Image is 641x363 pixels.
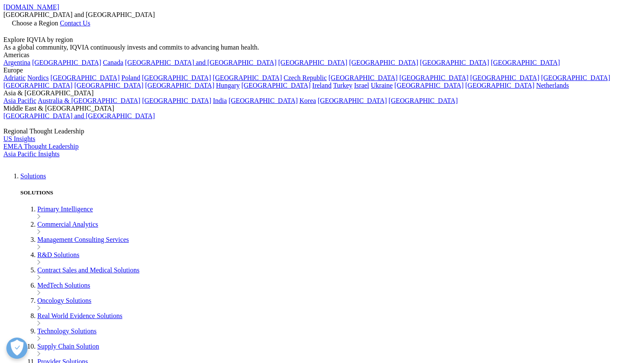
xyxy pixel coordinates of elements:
a: MedTech Solutions [37,283,90,290]
h5: SOLUTIONS [20,190,638,197]
a: [GEOGRAPHIC_DATA] [241,82,310,89]
a: Netherlands [536,82,569,89]
a: Ireland [312,82,332,89]
a: Solutions [20,173,46,180]
a: [GEOGRAPHIC_DATA] [329,74,398,81]
a: Real World Evidence Solutions [37,313,123,320]
a: India [213,97,227,104]
div: Americas [3,51,638,59]
div: Middle East & [GEOGRAPHIC_DATA] [3,105,638,112]
a: [GEOGRAPHIC_DATA] [142,97,211,104]
a: [GEOGRAPHIC_DATA] [420,59,489,66]
a: Commercial Analytics [37,222,98,229]
a: [GEOGRAPHIC_DATA] [50,74,120,81]
a: [GEOGRAPHIC_DATA] [349,59,418,66]
a: Israel [354,82,369,89]
a: [GEOGRAPHIC_DATA] [145,82,214,89]
span: Choose a Region [12,19,58,27]
a: Czech Republic [284,74,327,81]
a: [GEOGRAPHIC_DATA] and [GEOGRAPHIC_DATA] [3,112,155,119]
a: Primary Intelligence [37,206,93,213]
a: [GEOGRAPHIC_DATA] [394,82,463,89]
a: EMEA Thought Leadership [3,144,78,151]
button: Open Preferences [6,338,28,359]
a: Argentina [3,59,31,66]
a: Turkey [333,82,353,89]
a: [GEOGRAPHIC_DATA] [213,74,282,81]
a: [GEOGRAPHIC_DATA] [470,74,539,81]
a: Canada [103,59,123,66]
a: Supply Chain Solution [37,344,99,351]
a: Technology Solutions [37,328,97,335]
a: [GEOGRAPHIC_DATA] [74,82,143,89]
a: [GEOGRAPHIC_DATA] [541,74,610,81]
a: [GEOGRAPHIC_DATA] [318,97,387,104]
img: 2093_analyzing-data-using-big-screen-display-and-laptop.png [3,120,10,127]
a: [GEOGRAPHIC_DATA] [278,59,347,66]
a: [GEOGRAPHIC_DATA] [491,59,560,66]
a: [GEOGRAPHIC_DATA] [3,82,72,89]
div: Europe [3,67,638,74]
a: Management Consulting Services [37,237,129,244]
a: Nordics [27,74,49,81]
div: Regional Thought Leadership [3,128,638,136]
a: Australia & [GEOGRAPHIC_DATA] [38,97,140,104]
a: US Insights [3,136,35,143]
a: Asia Pacific Insights [3,151,59,158]
a: [DOMAIN_NAME] [3,3,59,11]
a: Poland [121,74,140,81]
a: Korea [299,97,316,104]
a: [GEOGRAPHIC_DATA] [389,97,458,104]
div: As a global community, IQVIA continuously invests and commits to advancing human health. [3,44,638,51]
a: [GEOGRAPHIC_DATA] and [GEOGRAPHIC_DATA] [125,59,276,66]
div: Explore IQVIA by region [3,36,638,44]
a: Hungary [216,82,240,89]
a: Contract Sales and Medical Solutions [37,267,139,274]
a: [GEOGRAPHIC_DATA] [229,97,298,104]
a: Oncology Solutions [37,298,92,305]
a: Contact Us [60,19,90,27]
a: Adriatic [3,74,25,81]
a: R&D Solutions [37,252,79,259]
a: [GEOGRAPHIC_DATA] [399,74,468,81]
div: Asia & [GEOGRAPHIC_DATA] [3,89,638,97]
div: [GEOGRAPHIC_DATA] and [GEOGRAPHIC_DATA] [3,11,638,19]
a: Asia Pacific [3,97,36,104]
a: [GEOGRAPHIC_DATA] [142,74,211,81]
a: Ukraine [371,82,393,89]
a: [GEOGRAPHIC_DATA] [465,82,535,89]
a: [GEOGRAPHIC_DATA] [32,59,101,66]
